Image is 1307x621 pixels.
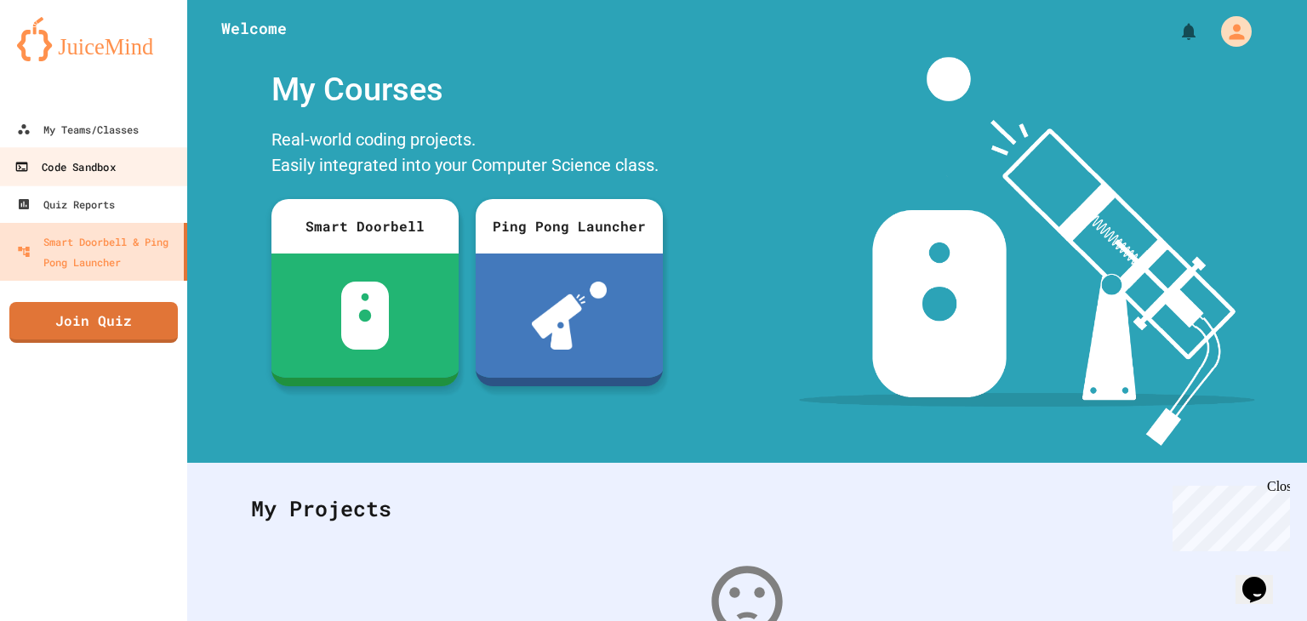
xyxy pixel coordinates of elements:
[799,57,1255,446] img: banner-image-my-projects.png
[1236,553,1290,604] iframe: chat widget
[17,17,170,61] img: logo-orange.svg
[14,157,115,178] div: Code Sandbox
[1147,17,1203,46] div: My Notifications
[7,7,117,108] div: Chat with us now!Close
[1166,479,1290,551] iframe: chat widget
[271,199,459,254] div: Smart Doorbell
[17,119,139,140] div: My Teams/Classes
[532,282,608,350] img: ppl-with-ball.png
[1203,12,1256,51] div: My Account
[263,122,671,186] div: Real-world coding projects. Easily integrated into your Computer Science class.
[17,194,115,214] div: Quiz Reports
[9,302,178,343] a: Join Quiz
[341,282,390,350] img: sdb-white.svg
[263,57,671,122] div: My Courses
[234,476,1260,542] div: My Projects
[476,199,663,254] div: Ping Pong Launcher
[17,231,177,272] div: Smart Doorbell & Ping Pong Launcher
